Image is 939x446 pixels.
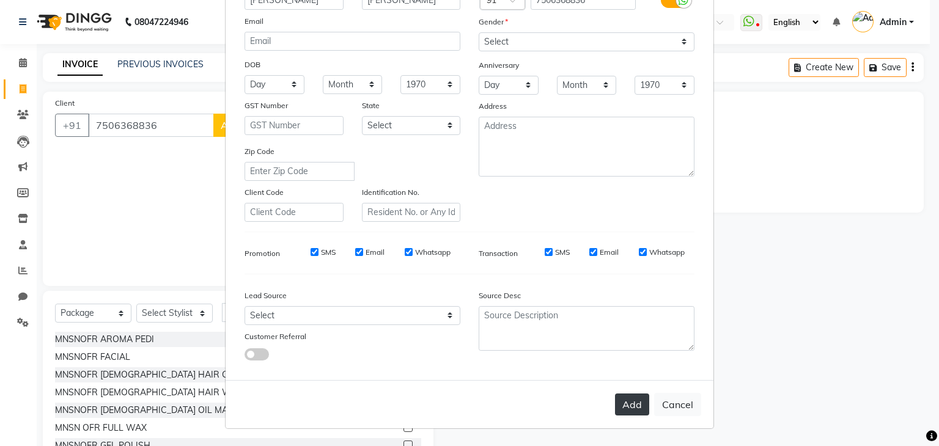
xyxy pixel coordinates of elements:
label: Transaction [479,248,518,259]
label: Whatsapp [415,247,451,258]
label: Email [245,16,263,27]
label: Source Desc [479,290,521,301]
label: Whatsapp [649,247,685,258]
input: Enter Zip Code [245,162,355,181]
input: GST Number [245,116,344,135]
label: SMS [555,247,570,258]
button: Cancel [654,393,701,416]
label: Client Code [245,187,284,198]
label: Anniversary [479,60,519,71]
label: State [362,100,380,111]
button: Add [615,393,649,415]
label: Customer Referral [245,331,306,342]
label: Gender [479,16,508,27]
label: Email [366,247,385,258]
label: Email [600,247,619,258]
label: DOB [245,59,260,70]
label: Lead Source [245,290,287,301]
label: SMS [321,247,336,258]
input: Client Code [245,203,344,222]
label: Promotion [245,248,280,259]
label: GST Number [245,100,288,111]
label: Identification No. [362,187,419,198]
label: Zip Code [245,146,274,157]
input: Resident No. or Any Id [362,203,461,222]
input: Email [245,32,460,51]
label: Address [479,101,507,112]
